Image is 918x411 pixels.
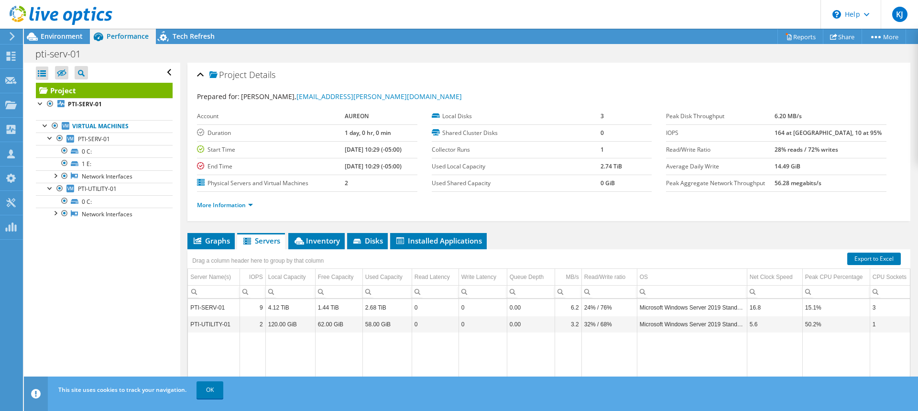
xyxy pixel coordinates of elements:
label: Duration [197,128,345,138]
td: Column CPU Sockets, Value 1 [870,316,915,333]
td: Column IOPS, Filter cell [240,285,265,298]
span: Servers [242,236,280,245]
a: 1 E: [36,157,173,170]
td: Column Read Latency, Value 0 [412,316,459,333]
td: Column Read Latency, Filter cell [412,285,459,298]
b: 2 [345,179,348,187]
div: Local Capacity [268,271,306,283]
a: 0 C: [36,145,173,157]
b: 14.49 GiB [775,162,800,170]
span: Installed Applications [395,236,482,245]
td: Column CPU Sockets, Value 3 [870,299,915,316]
span: PTI-SERV-01 [78,135,110,143]
td: Column Free Capacity, Value 1.44 TiB [315,299,362,316]
td: Column Write Latency, Value 0 [459,299,507,316]
label: Average Daily Write [666,162,775,171]
span: KJ [892,7,907,22]
td: Column Free Capacity, Value 62.00 GiB [315,316,362,333]
td: Column Peak CPU Percentage, Filter cell [802,285,870,298]
label: End Time [197,162,345,171]
a: More [862,29,906,44]
a: Reports [777,29,823,44]
div: IOPS [249,271,263,283]
td: Column IOPS, Value 9 [240,299,265,316]
label: Account [197,111,345,121]
td: MB/s Column [555,269,581,286]
span: Disks [352,236,383,245]
td: Column Read/Write ratio, Filter cell [581,285,637,298]
td: Column Net Clock Speed, Value 5.6 [747,316,802,333]
b: 1 [601,145,604,154]
b: 1 day, 0 hr, 0 min [345,129,391,137]
td: Column Used Capacity, Filter cell [362,285,412,298]
td: Column OS, Value Microsoft Windows Server 2019 Standard [637,316,747,333]
td: Column Write Latency, Filter cell [459,285,507,298]
td: IOPS Column [240,269,265,286]
a: [EMAIL_ADDRESS][PERSON_NAME][DOMAIN_NAME] [296,92,462,101]
a: PTI-UTILITY-01 [36,183,173,195]
td: Column Used Capacity, Value 2.68 TiB [362,299,412,316]
h1: pti-serv-01 [31,49,96,59]
label: Start Time [197,145,345,155]
div: OS [640,271,648,283]
label: Read/Write Ratio [666,145,775,155]
td: Column OS, Value Microsoft Windows Server 2019 Standard [637,299,747,316]
div: Free Capacity [318,271,354,283]
span: This site uses cookies to track your navigation. [58,386,186,394]
span: Details [249,69,275,80]
td: Queue Depth Column [507,269,555,286]
span: Performance [107,32,149,41]
b: [DATE] 10:29 (-05:00) [345,145,402,154]
td: Column Peak CPU Percentage, Value 50.2% [802,316,870,333]
div: Server Name(s) [190,271,231,283]
td: Column OS, Filter cell [637,285,747,298]
td: Server Name(s) Column [188,269,240,286]
label: IOPS [666,128,775,138]
td: OS Column [637,269,747,286]
b: 3 [601,112,604,120]
label: Collector Runs [432,145,601,155]
label: Peak Aggregate Network Throughput [666,178,775,188]
a: Virtual Machines [36,120,173,133]
td: Local Capacity Column [265,269,315,286]
td: Column IOPS, Value 2 [240,316,265,333]
b: 0 [601,129,604,137]
b: 6.20 MB/s [775,112,802,120]
td: Column Read/Write ratio, Value 32% / 68% [581,316,637,333]
div: MB/s [566,271,579,283]
div: Drag a column header here to group by that column [190,254,326,267]
td: Column Read/Write ratio, Value 24% / 76% [581,299,637,316]
a: PTI-SERV-01 [36,98,173,111]
td: Column Local Capacity, Filter cell [265,285,315,298]
td: Column Free Capacity, Filter cell [315,285,362,298]
a: Network Interfaces [36,170,173,183]
td: Column Net Clock Speed, Filter cell [747,285,802,298]
td: Read/Write ratio Column [581,269,637,286]
b: 28% reads / 72% writes [775,145,838,154]
div: Peak CPU Percentage [805,271,863,283]
label: Local Disks [432,111,601,121]
td: Column Server Name(s), Value PTI-SERV-01 [188,299,240,316]
div: Used Capacity [365,271,403,283]
td: Column MB/s, Value 6.2 [555,299,581,316]
td: Column MB/s, Filter cell [555,285,581,298]
td: CPU Sockets Column [870,269,915,286]
a: PTI-SERV-01 [36,133,173,145]
b: 2.74 TiB [601,162,622,170]
td: Column Local Capacity, Value 4.12 TiB [265,299,315,316]
label: Peak Disk Throughput [666,111,775,121]
td: Net Clock Speed Column [747,269,802,286]
td: Column Write Latency, Value 0 [459,316,507,333]
td: Column MB/s, Value 3.2 [555,316,581,333]
td: Peak CPU Percentage Column [802,269,870,286]
a: Project [36,83,173,98]
td: Column Server Name(s), Filter cell [188,285,240,298]
span: Inventory [293,236,340,245]
b: AUREON [345,112,369,120]
td: Write Latency Column [459,269,507,286]
div: Read Latency [415,271,450,283]
a: OK [197,381,223,399]
span: Environment [41,32,83,41]
a: Network Interfaces [36,208,173,220]
b: 0 GiB [601,179,615,187]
